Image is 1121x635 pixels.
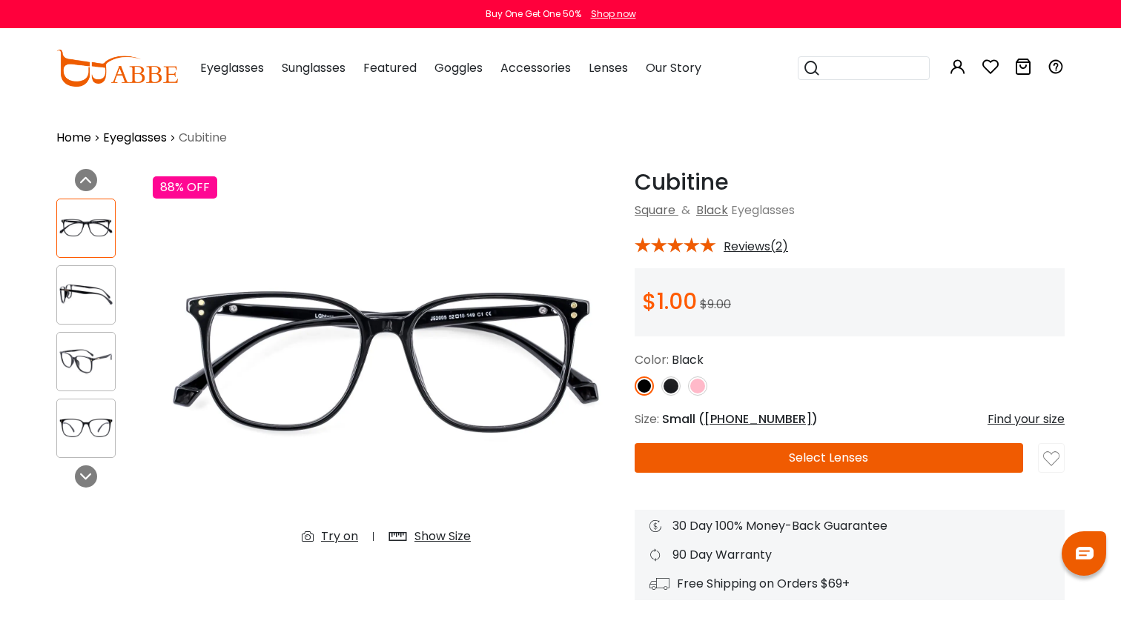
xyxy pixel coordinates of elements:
div: 30 Day 100% Money-Back Guarantee [649,517,1050,535]
span: & [678,202,693,219]
img: like [1043,451,1059,467]
div: Try on [321,528,358,545]
span: $1.00 [642,285,697,317]
span: Size: [635,410,659,428]
span: Featured [363,59,417,76]
span: Accessories [500,59,571,76]
span: Cubitine [179,129,227,147]
img: Cubitine Black Plastic Eyeglasses , UniversalBridgeFit Frames from ABBE Glasses [57,347,115,376]
span: Eyeglasses [731,202,795,219]
span: Black [672,351,704,368]
img: chat [1076,547,1094,559]
span: Eyeglasses [200,59,264,76]
a: Shop now [583,7,636,20]
div: Show Size [414,528,471,545]
div: Free Shipping on Orders $69+ [649,575,1050,593]
span: Goggles [434,59,483,76]
div: Buy One Get One 50% [486,7,581,21]
span: Lenses [589,59,628,76]
div: 90 Day Warranty [649,546,1050,564]
a: Home [56,129,91,147]
span: Reviews(2) [724,240,788,253]
span: Sunglasses [282,59,345,76]
img: Cubitine Black Plastic Eyeglasses , UniversalBridgeFit Frames from ABBE Glasses [57,413,115,442]
span: $9.00 [700,296,731,313]
span: Small ( ) [662,410,818,428]
h1: Cubitine [635,169,1065,196]
a: Eyeglasses [103,129,167,147]
button: Select Lenses [635,443,1023,473]
img: Cubitine Black Plastic Eyeglasses , UniversalBridgeFit Frames from ABBE Glasses [57,280,115,309]
span: Our Story [646,59,701,76]
div: 88% OFF [153,176,217,199]
div: Shop now [591,7,636,21]
img: Cubitine Black Plastic Eyeglasses , UniversalBridgeFit Frames from ABBE Glasses [153,169,620,558]
span: Color: [635,351,669,368]
a: Square [635,202,675,219]
img: Cubitine Black Plastic Eyeglasses , UniversalBridgeFit Frames from ABBE Glasses [57,213,115,242]
div: Find your size [988,410,1065,428]
span: [PHONE_NUMBER] [704,410,812,428]
img: abbeglasses.com [56,50,178,87]
a: Black [696,202,728,219]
